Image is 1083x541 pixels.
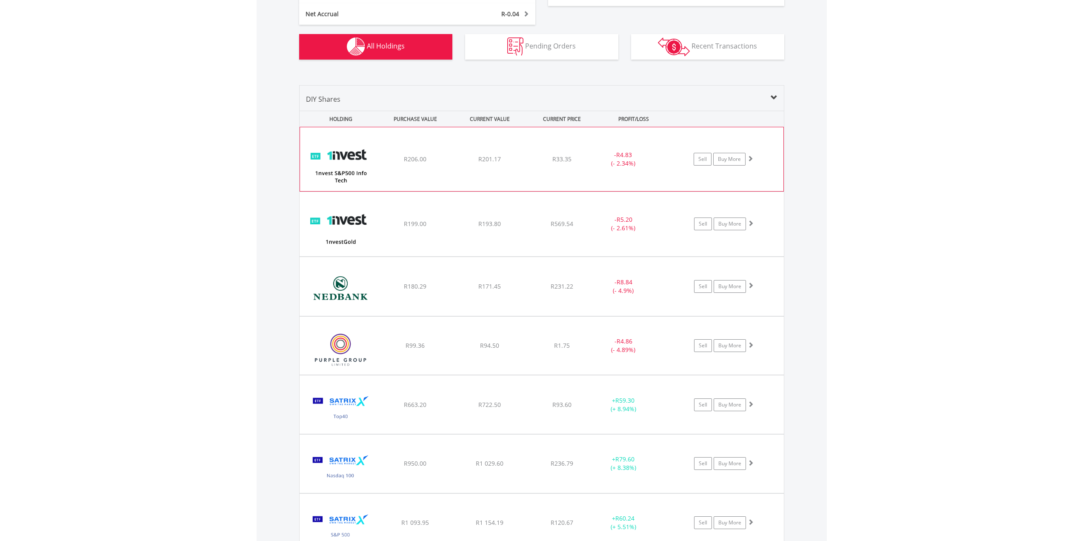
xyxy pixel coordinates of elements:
span: R1.75 [554,341,570,349]
a: Buy More [714,516,746,529]
span: R1 093.95 [401,518,429,527]
div: - (- 2.34%) [591,151,655,168]
span: R193.80 [478,220,501,228]
a: Sell [694,516,712,529]
div: PURCHASE VALUE [379,111,452,127]
a: Buy More [714,280,746,293]
div: - (- 2.61%) [592,215,656,232]
span: R199.00 [404,220,426,228]
span: R4.83 [616,151,632,159]
img: transactions-zar-wht.png [658,37,690,56]
img: EQU.ZA.ETFGLD.png [304,203,377,254]
span: R663.20 [404,401,426,409]
a: Sell [694,153,712,166]
button: Pending Orders [465,34,618,60]
a: Buy More [713,153,746,166]
div: + (+ 8.94%) [592,396,656,413]
span: R180.29 [404,282,426,290]
img: EQU.ZA.STX40.png [304,386,377,432]
span: Pending Orders [525,41,576,51]
span: R236.79 [551,459,573,467]
span: R93.60 [552,401,572,409]
img: EQU.ZA.NED.png [304,268,377,314]
div: HOLDING [300,111,377,127]
img: holdings-wht.png [347,37,365,56]
a: Sell [694,280,712,293]
a: Buy More [714,398,746,411]
img: EQU.ZA.STXNDQ.png [304,445,377,491]
span: R1 029.60 [476,459,503,467]
button: All Holdings [299,34,452,60]
span: R206.00 [404,155,426,163]
span: R171.45 [478,282,501,290]
div: - (- 4.9%) [592,278,656,295]
span: R60.24 [615,514,634,522]
span: R-0.04 [501,10,519,18]
img: pending_instructions-wht.png [507,37,523,56]
div: CURRENT VALUE [454,111,526,127]
img: EQU.ZA.ETF5IT.png [304,138,377,189]
span: R569.54 [551,220,573,228]
a: Buy More [714,339,746,352]
span: R1 154.19 [476,518,503,527]
span: R950.00 [404,459,426,467]
div: CURRENT PRICE [528,111,595,127]
div: + (+ 8.38%) [592,455,656,472]
span: R120.67 [551,518,573,527]
div: Net Accrual [299,10,437,18]
span: R5.20 [617,215,632,223]
span: R4.86 [617,337,632,345]
a: Buy More [714,457,746,470]
span: R94.50 [480,341,499,349]
span: R79.60 [615,455,634,463]
span: R722.50 [478,401,501,409]
a: Sell [694,339,712,352]
span: R59.30 [615,396,634,404]
a: Sell [694,457,712,470]
a: Buy More [714,218,746,230]
span: All Holdings [367,41,405,51]
div: PROFIT/LOSS [597,111,670,127]
span: R99.36 [406,341,425,349]
div: + (+ 5.51%) [592,514,656,531]
span: R201.17 [478,155,501,163]
span: DIY Shares [306,94,340,104]
button: Recent Transactions [631,34,784,60]
a: Sell [694,398,712,411]
img: EQU.ZA.PPE.png [304,327,377,373]
a: Sell [694,218,712,230]
span: R8.84 [617,278,632,286]
span: R231.22 [551,282,573,290]
span: R33.35 [552,155,572,163]
span: Recent Transactions [692,41,757,51]
div: - (- 4.89%) [592,337,656,354]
